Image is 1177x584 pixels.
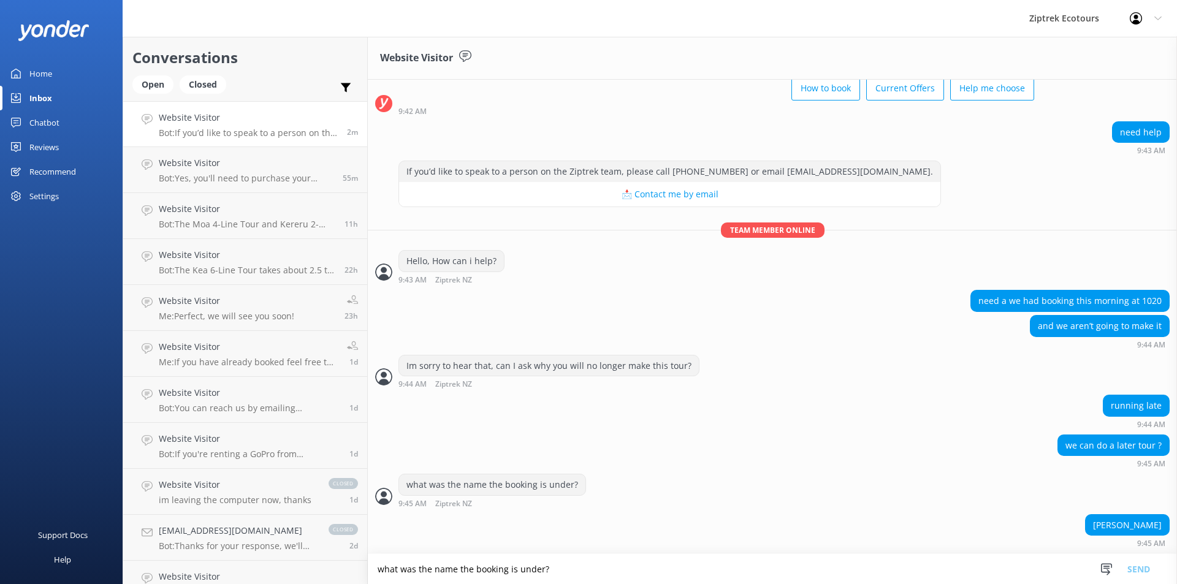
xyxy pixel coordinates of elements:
[180,75,226,94] div: Closed
[1137,341,1165,349] strong: 9:44 AM
[1057,459,1170,468] div: 09:45am 19-Aug-2025 (UTC +12:00) Pacific/Auckland
[435,381,472,389] span: Ziptrek NZ
[123,147,367,193] a: Website VisitorBot:Yes, you'll need to purchase your Skyline Gondola pass separately. You can buy...
[398,500,427,508] strong: 9:45 AM
[132,46,358,69] h2: Conversations
[398,107,1034,115] div: 09:42am 19-Aug-2025 (UTC +12:00) Pacific/Auckland
[159,432,340,446] h4: Website Visitor
[159,127,338,138] p: Bot: If you’d like to speak to a person on the Ziptrek team, please call [PHONE_NUMBER] or email ...
[159,311,294,322] p: Me: Perfect, we will see you soon!
[349,495,358,505] span: 11:53am 17-Aug-2025 (UTC +12:00) Pacific/Auckland
[380,50,453,66] h3: Website Visitor
[349,403,358,413] span: 10:56pm 17-Aug-2025 (UTC +12:00) Pacific/Auckland
[398,275,512,284] div: 09:43am 19-Aug-2025 (UTC +12:00) Pacific/Auckland
[345,219,358,229] span: 10:15pm 18-Aug-2025 (UTC +12:00) Pacific/Auckland
[791,76,860,100] button: How to book
[399,474,585,495] div: what was the name the booking is under?
[159,540,316,552] p: Bot: Thanks for your response, we'll get back to you as soon as we can during opening hours.
[1137,540,1165,547] strong: 9:45 AM
[349,357,358,367] span: 08:31am 18-Aug-2025 (UTC +12:00) Pacific/Auckland
[29,135,59,159] div: Reviews
[38,523,88,547] div: Support Docs
[1058,435,1169,456] div: we can do a later tour ?
[159,265,335,276] p: Bot: The Kea 6-Line Tour takes about 2.5 to 3 hours, so if you start at 1:20, you should be finis...
[159,386,340,400] h4: Website Visitor
[123,515,367,561] a: [EMAIL_ADDRESS][DOMAIN_NAME]Bot:Thanks for your response, we'll get back to you as soon as we can...
[159,570,340,583] h4: Website Visitor
[1030,316,1169,336] div: and we aren’t going to make it
[349,540,358,551] span: 07:28am 17-Aug-2025 (UTC +12:00) Pacific/Auckland
[159,173,333,184] p: Bot: Yes, you'll need to purchase your Skyline Gondola pass separately. You can buy them directly...
[329,524,358,535] span: closed
[866,76,944,100] button: Current Offers
[159,111,338,124] h4: Website Visitor
[123,377,367,423] a: Website VisitorBot:You can reach us by emailing [EMAIL_ADDRESS][DOMAIN_NAME]. We're here to help!1d
[54,547,71,572] div: Help
[721,222,825,238] span: Team member online
[123,239,367,285] a: Website VisitorBot:The Kea 6-Line Tour takes about 2.5 to 3 hours, so if you start at 1:20, you s...
[180,77,232,91] a: Closed
[1137,460,1165,468] strong: 9:45 AM
[1103,395,1169,416] div: running late
[159,294,294,308] h4: Website Visitor
[399,251,504,271] div: Hello, How can i help?
[123,285,367,331] a: Website VisitorMe:Perfect, we will see you soon!23h
[29,184,59,208] div: Settings
[950,76,1034,100] button: Help me choose
[1030,340,1170,349] div: 09:44am 19-Aug-2025 (UTC +12:00) Pacific/Auckland
[132,75,173,94] div: Open
[123,101,367,147] a: Website VisitorBot:If you’d like to speak to a person on the Ziptrek team, please call [PHONE_NUM...
[971,290,1169,311] div: need a we had booking this morning at 1020
[329,478,358,489] span: closed
[399,355,699,376] div: Im sorry to hear that, can I ask why you will no longer make this tour?
[159,219,335,230] p: Bot: The Moa 4-Line Tour and Kereru 2-Line + Drop tour finish back at [GEOGRAPHIC_DATA] after a s...
[123,423,367,469] a: Website VisitorBot:If you're renting a GoPro from [GEOGRAPHIC_DATA], our staff will be happy to s...
[159,478,311,491] h4: Website Visitor
[29,61,52,86] div: Home
[1137,421,1165,428] strong: 9:44 AM
[349,449,358,459] span: 06:20pm 17-Aug-2025 (UTC +12:00) Pacific/Auckland
[123,193,367,239] a: Website VisitorBot:The Moa 4-Line Tour and Kereru 2-Line + Drop tour finish back at [GEOGRAPHIC_D...
[398,499,586,508] div: 09:45am 19-Aug-2025 (UTC +12:00) Pacific/Auckland
[1113,122,1169,143] div: need help
[398,381,427,389] strong: 9:44 AM
[159,202,335,216] h4: Website Visitor
[398,379,699,389] div: 09:44am 19-Aug-2025 (UTC +12:00) Pacific/Auckland
[159,449,340,460] p: Bot: If you're renting a GoPro from [GEOGRAPHIC_DATA], our staff will be happy to show you how to...
[159,248,335,262] h4: Website Visitor
[29,110,59,135] div: Chatbot
[29,86,52,110] div: Inbox
[1137,147,1165,154] strong: 9:43 AM
[123,469,367,515] a: Website Visitorim leaving the computer now, thanksclosed1d
[132,77,180,91] a: Open
[435,276,472,284] span: Ziptrek NZ
[1112,146,1170,154] div: 09:43am 19-Aug-2025 (UTC +12:00) Pacific/Auckland
[347,127,358,137] span: 09:43am 19-Aug-2025 (UTC +12:00) Pacific/Auckland
[159,156,333,170] h4: Website Visitor
[343,173,358,183] span: 08:50am 19-Aug-2025 (UTC +12:00) Pacific/Auckland
[18,20,89,40] img: yonder-white-logo.png
[1103,420,1170,428] div: 09:44am 19-Aug-2025 (UTC +12:00) Pacific/Auckland
[435,500,472,508] span: Ziptrek NZ
[159,403,340,414] p: Bot: You can reach us by emailing [EMAIL_ADDRESS][DOMAIN_NAME]. We're here to help!
[1086,515,1169,536] div: [PERSON_NAME]
[29,159,76,184] div: Recommend
[345,265,358,275] span: 11:34am 18-Aug-2025 (UTC +12:00) Pacific/Auckland
[399,182,940,207] button: 📩 Contact me by email
[159,524,316,537] h4: [EMAIL_ADDRESS][DOMAIN_NAME]
[159,357,338,368] p: Me: If you have already booked feel free to give us a call and we can let you know if this is con...
[345,311,358,321] span: 10:10am 18-Aug-2025 (UTC +12:00) Pacific/Auckland
[399,161,940,182] div: If you’d like to speak to a person on the Ziptrek team, please call [PHONE_NUMBER] or email [EMAI...
[398,276,427,284] strong: 9:43 AM
[159,495,311,506] p: im leaving the computer now, thanks
[1085,539,1170,547] div: 09:45am 19-Aug-2025 (UTC +12:00) Pacific/Auckland
[398,108,427,115] strong: 9:42 AM
[159,340,338,354] h4: Website Visitor
[123,331,367,377] a: Website VisitorMe:If you have already booked feel free to give us a call and we can let you know ...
